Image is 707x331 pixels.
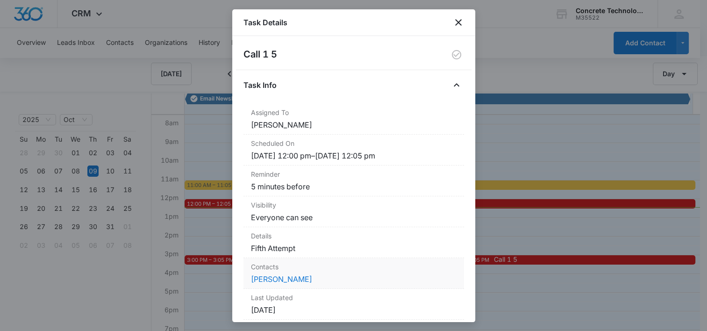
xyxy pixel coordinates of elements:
dd: [DATE] [251,304,457,316]
div: Reminder5 minutes before [243,165,464,196]
h4: Task Info [243,79,277,91]
dt: Last Updated [251,293,457,302]
h2: Call 1 5 [243,47,277,62]
dt: Scheduled On [251,138,457,148]
div: Assigned To[PERSON_NAME] [243,104,464,135]
div: DetailsFifth Attempt [243,227,464,258]
h1: Task Details [243,17,287,28]
dt: Details [251,231,457,241]
div: Last Updated[DATE] [243,289,464,320]
div: VisibilityEveryone can see [243,196,464,227]
dd: [PERSON_NAME] [251,119,457,130]
dt: Visibility [251,200,457,210]
dt: Contacts [251,262,457,272]
dd: Everyone can see [251,212,457,223]
button: Close [449,78,464,93]
div: Contacts[PERSON_NAME] [243,258,464,289]
dd: Fifth Attempt [251,243,457,254]
a: [PERSON_NAME] [251,274,312,284]
button: close [453,17,464,28]
dd: [DATE] 12:00 pm – [DATE] 12:05 pm [251,150,457,161]
div: Scheduled On[DATE] 12:00 pm–[DATE] 12:05 pm [243,135,464,165]
dt: Reminder [251,169,457,179]
dd: 5 minutes before [251,181,457,192]
dt: Assigned To [251,108,457,117]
